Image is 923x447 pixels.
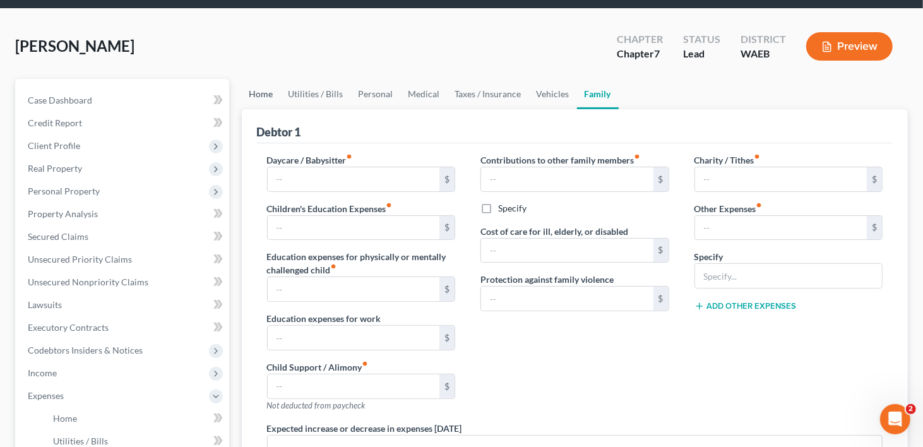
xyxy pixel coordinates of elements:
input: -- [481,239,653,263]
input: -- [268,167,440,191]
div: $ [653,239,669,263]
span: Lawsuits [28,299,62,310]
label: Children's Education Expenses [267,202,393,215]
div: Chapter [617,32,663,47]
div: Chapter [617,47,663,61]
a: Secured Claims [18,225,229,248]
button: Add Other Expenses [694,301,797,311]
div: $ [439,167,455,191]
a: Medical [401,79,448,109]
span: Not deducted from paycheck [267,400,366,410]
input: Specify... [695,264,883,288]
iframe: Intercom live chat [880,404,910,434]
input: -- [695,167,867,191]
input: -- [481,287,653,311]
a: Executory Contracts [18,316,229,339]
i: fiber_manual_record [386,202,393,208]
label: Education expenses for work [267,312,381,325]
div: Lead [683,47,720,61]
span: Personal Property [28,186,100,196]
label: Specify [694,250,724,263]
div: $ [439,216,455,240]
span: Home [53,413,77,424]
div: Debtor 1 [257,124,301,140]
a: Property Analysis [18,203,229,225]
a: Credit Report [18,112,229,134]
div: $ [653,287,669,311]
div: $ [653,167,669,191]
i: fiber_manual_record [756,202,763,208]
span: 2 [906,404,916,414]
div: Status [683,32,720,47]
a: Utilities / Bills [281,79,351,109]
span: Unsecured Priority Claims [28,254,132,265]
a: Lawsuits [18,294,229,316]
span: Credit Report [28,117,82,128]
div: WAEB [741,47,786,61]
div: $ [439,277,455,301]
a: Taxes / Insurance [448,79,529,109]
span: Codebtors Insiders & Notices [28,345,143,355]
label: Daycare / Babysitter [267,153,353,167]
span: Executory Contracts [28,322,109,333]
input: -- [268,216,440,240]
span: [PERSON_NAME] [15,37,134,55]
a: Family [577,79,619,109]
span: Utilities / Bills [53,436,108,446]
a: Home [43,407,229,430]
label: Expected increase or decrease in expenses [DATE] [267,422,462,435]
input: -- [268,374,440,398]
div: $ [439,326,455,350]
div: $ [867,216,882,240]
a: Home [242,79,281,109]
i: fiber_manual_record [754,153,761,160]
input: -- [695,216,867,240]
span: Case Dashboard [28,95,92,105]
span: Secured Claims [28,231,88,242]
button: Preview [806,32,893,61]
input: -- [268,277,440,301]
label: Child Support / Alimony [267,361,369,374]
a: Unsecured Nonpriority Claims [18,271,229,294]
span: Unsecured Nonpriority Claims [28,277,148,287]
label: Cost of care for ill, elderly, or disabled [480,225,628,238]
input: -- [268,326,440,350]
label: Specify [498,202,527,215]
i: fiber_manual_record [347,153,353,160]
label: Charity / Tithes [694,153,761,167]
span: Income [28,367,57,378]
div: District [741,32,786,47]
input: -- [481,167,653,191]
span: Client Profile [28,140,80,151]
label: Protection against family violence [480,273,614,286]
div: $ [439,374,455,398]
div: $ [867,167,882,191]
i: fiber_manual_record [362,361,369,367]
span: 7 [654,47,660,59]
a: Unsecured Priority Claims [18,248,229,271]
label: Education expenses for physically or mentally challenged child [267,250,456,277]
a: Personal [351,79,401,109]
a: Vehicles [529,79,577,109]
i: fiber_manual_record [634,153,640,160]
label: Contributions to other family members [480,153,640,167]
span: Property Analysis [28,208,98,219]
i: fiber_manual_record [331,263,337,270]
span: Real Property [28,163,82,174]
a: Case Dashboard [18,89,229,112]
label: Other Expenses [694,202,763,215]
span: Expenses [28,390,64,401]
